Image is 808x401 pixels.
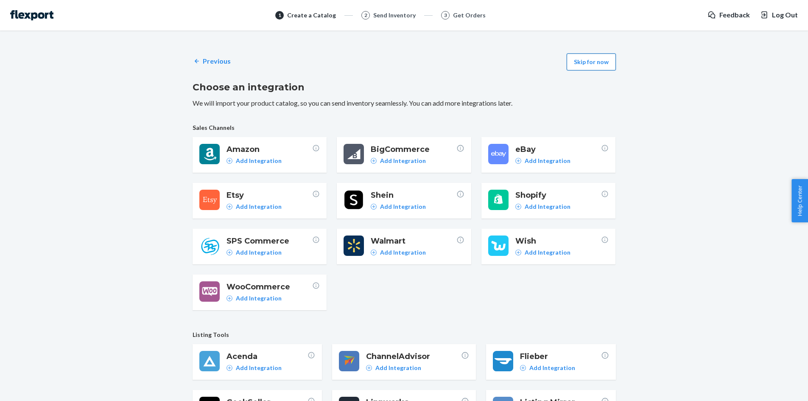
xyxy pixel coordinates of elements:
span: Feedback [719,10,750,20]
a: Add Integration [515,202,570,211]
a: Add Integration [515,157,570,165]
div: Get Orders [453,11,486,20]
a: Add Integration [371,202,426,211]
span: Shein [371,190,456,201]
h2: Choose an integration [193,81,616,94]
span: Acenda [226,351,308,362]
a: Feedback [707,10,750,20]
a: Add Integration [515,248,570,257]
span: Wish [515,236,601,247]
span: 2 [364,11,367,19]
a: Add Integration [226,364,282,372]
p: Add Integration [236,248,282,257]
span: Etsy [226,190,312,201]
span: Sales Channels [193,123,616,132]
p: Add Integration [236,294,282,303]
span: eBay [515,144,601,155]
a: Add Integration [520,364,575,372]
p: Add Integration [236,157,282,165]
a: Previous [193,56,231,66]
p: Add Integration [380,157,426,165]
a: Add Integration [366,364,421,372]
span: Log Out [772,10,798,20]
p: Add Integration [525,157,570,165]
a: Add Integration [226,248,282,257]
p: Add Integration [529,364,575,372]
span: 1 [278,11,281,19]
a: Add Integration [226,157,282,165]
button: Help Center [791,179,808,222]
a: Add Integration [226,202,282,211]
span: 3 [444,11,447,19]
span: BigCommerce [371,144,456,155]
p: Add Integration [380,202,426,211]
p: Add Integration [375,364,421,372]
p: Add Integration [380,248,426,257]
a: Add Integration [226,294,282,303]
a: Add Integration [371,157,426,165]
p: Previous [203,56,231,66]
p: Add Integration [525,248,570,257]
p: We will import your product catalog, so you can send inventory seamlessly. You can add more integ... [193,98,616,108]
span: Flieber [520,351,601,362]
a: Add Integration [371,248,426,257]
span: Listing Tools [193,331,616,339]
p: Add Integration [236,202,282,211]
button: Log Out [760,10,798,20]
span: Shopify [515,190,601,201]
p: Add Integration [236,364,282,372]
button: Skip for now [567,53,616,70]
div: Send Inventory [373,11,416,20]
span: Walmart [371,236,456,247]
span: Amazon [226,144,312,155]
span: SPS Commerce [226,236,312,247]
p: Add Integration [525,202,570,211]
span: WooCommerce [226,281,312,292]
span: ChannelAdvisor [366,351,461,362]
img: Flexport logo [10,10,53,20]
div: Create a Catalog [287,11,336,20]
